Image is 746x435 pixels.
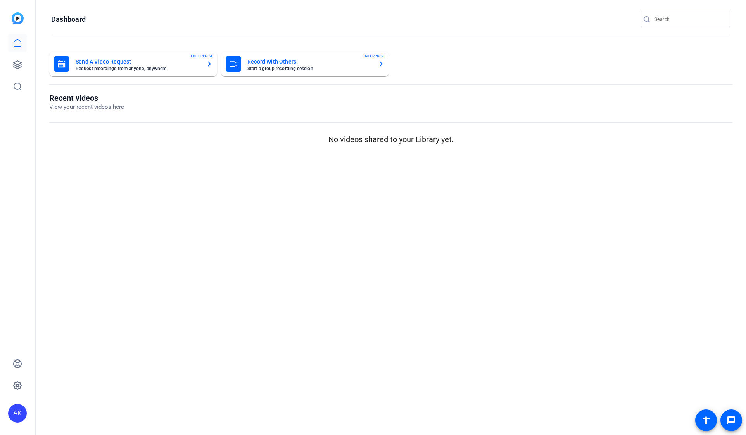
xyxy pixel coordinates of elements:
h1: Dashboard [51,15,86,24]
button: Record With OthersStart a group recording sessionENTERPRISE [221,52,389,76]
span: ENTERPRISE [363,53,385,59]
mat-card-subtitle: Start a group recording session [247,66,372,71]
div: AK [8,404,27,423]
p: View your recent videos here [49,103,124,112]
span: ENTERPRISE [191,53,213,59]
mat-card-subtitle: Request recordings from anyone, anywhere [76,66,200,71]
mat-card-title: Send A Video Request [76,57,200,66]
mat-icon: message [727,416,736,425]
mat-card-title: Record With Others [247,57,372,66]
h1: Recent videos [49,93,124,103]
img: blue-gradient.svg [12,12,24,24]
p: No videos shared to your Library yet. [49,134,732,145]
mat-icon: accessibility [701,416,711,425]
input: Search [654,15,724,24]
button: Send A Video RequestRequest recordings from anyone, anywhereENTERPRISE [49,52,217,76]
